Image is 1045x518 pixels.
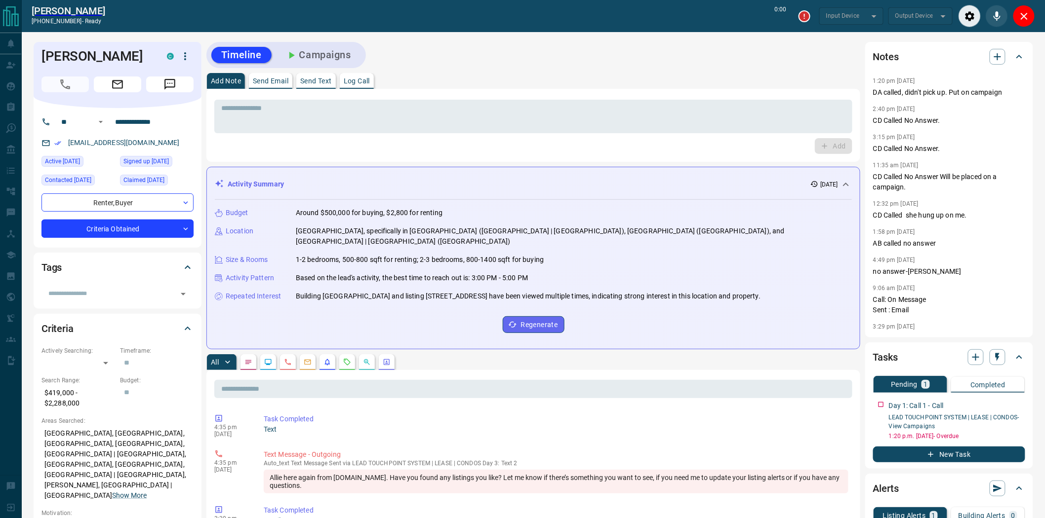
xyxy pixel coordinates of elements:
[45,156,80,166] span: Active [DATE]
[85,18,102,25] span: ready
[873,172,1025,192] p: CD Called No Answer Will be placed on a campaign.
[296,291,761,301] p: Building [GEOGRAPHIC_DATA] and listing [STREET_ADDRESS] have been viewed multiple times, indicati...
[94,76,141,92] span: Email
[41,346,115,355] p: Actively Searching:
[264,460,848,467] p: Text Message Sent via LEAD TOUCHPOINT SYSTEM | LEASE | CONDOS Day 3: Text 2
[264,414,848,424] p: Task Completed
[363,358,371,366] svg: Opportunities
[873,446,1025,462] button: New Task
[32,5,105,17] a: [PERSON_NAME]
[211,77,241,84] p: Add Note
[211,47,272,63] button: Timeline
[41,175,115,188] div: Fri Aug 08 2025
[873,345,1025,369] div: Tasks
[41,425,194,504] p: [GEOGRAPHIC_DATA], [GEOGRAPHIC_DATA], [GEOGRAPHIC_DATA], [GEOGRAPHIC_DATA], [GEOGRAPHIC_DATA] | [...
[120,156,194,170] div: Sun May 09 2021
[120,346,194,355] p: Timeframe:
[54,140,61,147] svg: Email Verified
[873,238,1025,249] p: AB called no answer
[873,115,1025,126] p: CD Called No Answer.
[284,358,292,366] svg: Calls
[226,291,281,301] p: Repeated Interest
[45,175,91,185] span: Contacted [DATE]
[214,466,249,473] p: [DATE]
[300,77,332,84] p: Send Text
[889,432,1025,441] p: 1:20 p.m. [DATE] - Overdue
[32,17,105,26] p: [PHONE_NUMBER] -
[873,162,919,169] p: 11:35 am [DATE]
[344,77,370,84] p: Log Call
[873,45,1025,69] div: Notes
[264,470,848,493] div: Allie here again from [DOMAIN_NAME]. Have you found any listings you like? Let me know if there’s...
[775,5,787,27] p: 0:00
[873,144,1025,154] p: CD Called No Answer.
[41,76,89,92] span: Call
[146,76,194,92] span: Message
[873,266,1025,277] p: no answer-[PERSON_NAME]
[873,134,915,141] p: 3:15 pm [DATE]
[95,116,107,128] button: Open
[503,316,564,333] button: Regenerate
[264,424,848,435] p: Text
[41,48,152,64] h1: [PERSON_NAME]
[41,193,194,212] div: Renter , Buyer
[296,208,442,218] p: Around $500,000 for buying, $2,800 for renting
[959,5,981,27] div: Audio Settings
[873,323,915,330] p: 3:29 pm [DATE]
[264,449,848,460] p: Text Message - Outgoing
[873,49,899,65] h2: Notes
[873,257,915,263] p: 4:49 pm [DATE]
[873,295,1025,315] p: Call: On Message Sent : Email
[41,416,194,425] p: Areas Searched:
[873,210,1025,221] p: CD Called she hung up on me.
[889,401,944,411] p: Day 1: Call 1 - Call
[970,381,1005,388] p: Completed
[873,481,899,496] h2: Alerts
[296,255,544,265] p: 1-2 bedrooms, 500-800 sqft for renting; 2-3 bedrooms, 800-1400 sqft for buying
[873,477,1025,500] div: Alerts
[264,358,272,366] svg: Lead Browsing Activity
[924,381,927,388] p: 1
[873,228,915,235] p: 1:58 pm [DATE]
[264,460,289,467] span: auto_text
[120,376,194,385] p: Budget:
[873,106,915,112] p: 2:40 pm [DATE]
[176,287,190,301] button: Open
[343,358,351,366] svg: Requests
[41,259,62,275] h2: Tags
[383,358,391,366] svg: Agent Actions
[276,47,361,63] button: Campaigns
[226,255,268,265] p: Size & Rooms
[226,208,248,218] p: Budget
[244,358,252,366] svg: Notes
[296,273,528,283] p: Based on the lead's activity, the best time to reach out is: 3:00 PM - 5:00 PM
[873,77,915,84] p: 1:20 pm [DATE]
[41,317,194,340] div: Criteria
[228,179,284,189] p: Activity Summary
[264,505,848,516] p: Task Completed
[873,200,919,207] p: 12:32 pm [DATE]
[68,139,180,147] a: [EMAIL_ADDRESS][DOMAIN_NAME]
[112,490,147,501] button: Show More
[226,273,274,283] p: Activity Pattern
[123,175,164,185] span: Claimed [DATE]
[215,175,852,193] div: Activity Summary[DATE]
[873,87,1025,98] p: DA called, didn't pick up. Put on campaign
[167,53,174,60] div: condos.ca
[891,381,918,388] p: Pending
[214,459,249,466] p: 4:35 pm
[873,285,915,292] p: 9:06 am [DATE]
[120,175,194,188] div: Fri Feb 11 2022
[889,414,1019,430] a: LEAD TOUCHPOINT SYSTEM | LEASE | CONDOS- View Campaigns
[820,180,838,189] p: [DATE]
[41,321,74,336] h2: Criteria
[226,226,253,236] p: Location
[41,509,194,518] p: Motivation:
[41,220,194,238] div: Criteria Obtained
[214,424,249,431] p: 4:35 pm
[211,359,219,366] p: All
[41,256,194,279] div: Tags
[253,77,288,84] p: Send Email
[41,156,115,170] div: Tue Jul 22 2025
